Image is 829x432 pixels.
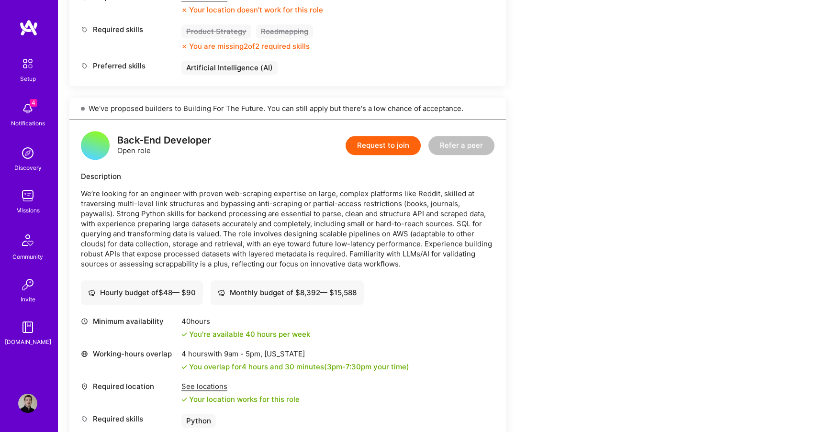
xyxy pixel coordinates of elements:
[117,135,211,145] div: Back-End Developer
[12,252,43,262] div: Community
[181,24,251,38] div: Product Strategy
[218,288,357,298] div: Monthly budget of $ 8,392 — $ 15,588
[181,44,187,49] i: icon CloseOrange
[81,62,88,69] i: icon Tag
[181,7,187,13] i: icon CloseOrange
[81,61,177,71] div: Preferred skills
[428,136,494,155] button: Refer a peer
[18,275,37,294] img: Invite
[16,394,40,413] a: User Avatar
[69,98,506,120] div: We've proposed builders to Building For The Future. You can still apply but there's a low chance ...
[81,171,494,181] div: Description
[181,329,310,339] div: You're available 40 hours per week
[18,394,37,413] img: User Avatar
[18,318,37,337] img: guide book
[20,74,36,84] div: Setup
[181,349,409,359] div: 4 hours with [US_STATE]
[81,350,88,357] i: icon World
[81,414,177,424] div: Required skills
[21,294,35,304] div: Invite
[218,289,225,296] i: icon Cash
[181,364,187,370] i: icon Check
[222,349,264,358] span: 9am - 5pm ,
[18,99,37,118] img: bell
[181,414,216,428] div: Python
[81,318,88,325] i: icon Clock
[81,26,88,33] i: icon Tag
[30,99,37,107] span: 4
[327,362,371,371] span: 3pm - 7:30pm
[18,186,37,205] img: teamwork
[81,188,494,269] p: We’re looking for an engineer with proven web-scraping expertise on large, complex platforms like...
[81,316,177,326] div: Minimum availability
[181,397,187,402] i: icon Check
[189,41,310,51] div: You are missing 2 of 2 required skills
[88,288,196,298] div: Hourly budget of $ 48 — $ 90
[18,54,38,74] img: setup
[81,415,88,422] i: icon Tag
[18,144,37,163] img: discovery
[81,383,88,390] i: icon Location
[16,229,39,252] img: Community
[181,5,323,15] div: Your location doesn’t work for this role
[256,24,313,38] div: Roadmapping
[81,24,177,34] div: Required skills
[88,289,95,296] i: icon Cash
[181,332,187,337] i: icon Check
[181,61,278,75] div: Artificial Intelligence (AI)
[181,316,310,326] div: 40 hours
[189,362,409,372] div: You overlap for 4 hours and 30 minutes ( your time)
[81,381,177,391] div: Required location
[14,163,42,173] div: Discovery
[181,394,300,404] div: Your location works for this role
[81,349,177,359] div: Working-hours overlap
[11,118,45,128] div: Notifications
[117,135,211,155] div: Open role
[181,381,300,391] div: See locations
[5,337,51,347] div: [DOMAIN_NAME]
[346,136,421,155] button: Request to join
[19,19,38,36] img: logo
[16,205,40,215] div: Missions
